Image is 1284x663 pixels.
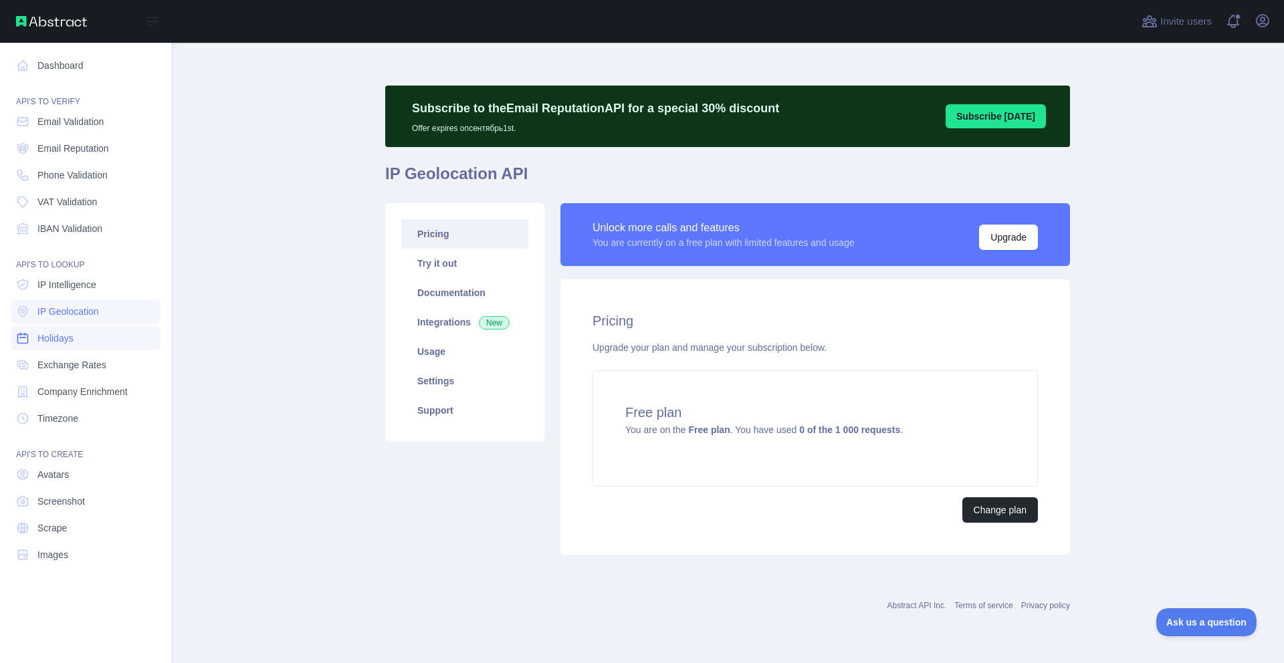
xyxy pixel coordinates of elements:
a: IP Intelligence [11,273,160,297]
span: You are on the . You have used . [625,424,903,435]
span: Images [37,548,68,561]
a: Pricing [401,219,528,249]
span: Timezone [37,412,78,425]
p: Subscribe to the Email Reputation API for a special 30 % discount [412,99,779,118]
strong: Free plan [688,424,730,435]
a: Avatars [11,462,160,487]
span: Exchange Rates [37,358,106,372]
a: Timezone [11,406,160,430]
strong: 0 of the 1 000 requests [799,424,900,435]
button: Change plan [962,497,1038,523]
a: Email Reputation [11,136,160,160]
h2: Pricing [593,311,1038,330]
a: Screenshot [11,489,160,513]
div: Upgrade your plan and manage your subscription below. [593,341,1038,354]
h1: IP Geolocation API [385,163,1070,195]
span: Holidays [37,331,74,345]
span: VAT Validation [37,195,97,209]
span: Avatars [37,468,69,481]
span: Screenshot [37,495,85,508]
a: Documentation [401,278,528,307]
a: Exchange Rates [11,353,160,377]
a: IBAN Validation [11,217,160,241]
a: Usage [401,337,528,366]
p: Offer expires on сентябрь 1st. [412,118,779,134]
a: Try it out [401,249,528,278]
a: Scrape [11,516,160,540]
a: Dashboard [11,53,160,78]
a: Support [401,396,528,425]
a: Holidays [11,326,160,350]
div: API'S TO CREATE [11,433,160,460]
span: Scrape [37,521,67,535]
div: You are currently on a free plan with limited features and usage [593,236,855,249]
a: IP Geolocation [11,299,160,323]
h4: Free plan [625,403,1005,422]
span: Invite users [1160,14,1212,29]
span: Email Reputation [37,142,109,155]
a: Abstract API Inc. [887,601,947,610]
button: Upgrade [979,225,1038,250]
a: Company Enrichment [11,380,160,404]
span: Company Enrichment [37,385,128,398]
img: Abstract API [16,16,87,27]
a: Settings [401,366,528,396]
span: Email Validation [37,115,104,128]
div: Unlock more calls and features [593,220,855,236]
button: Invite users [1139,11,1214,32]
a: Images [11,543,160,567]
iframe: Toggle Customer Support [1156,608,1257,636]
span: IBAN Validation [37,222,102,235]
a: Email Validation [11,110,160,134]
a: Integrations New [401,307,528,337]
a: Phone Validation [11,163,160,187]
a: Privacy policy [1021,601,1070,610]
span: IP Intelligence [37,278,96,291]
div: API'S TO VERIFY [11,80,160,107]
span: Phone Validation [37,168,108,182]
span: IP Geolocation [37,305,99,318]
a: VAT Validation [11,190,160,214]
div: API'S TO LOOKUP [11,243,160,270]
span: New [479,316,510,329]
a: Terms of service [954,601,1012,610]
button: Subscribe [DATE] [946,104,1046,128]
